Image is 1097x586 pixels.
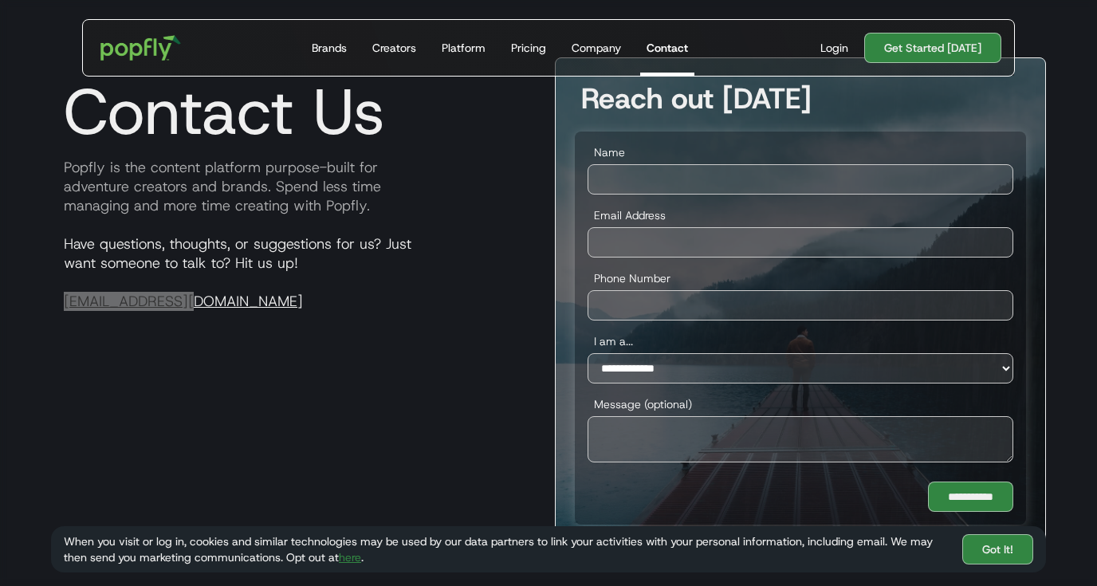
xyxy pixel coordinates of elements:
[51,158,542,215] p: Popfly is the content platform purpose-built for adventure creators and brands. Spend less time m...
[814,40,855,56] a: Login
[864,33,1001,63] a: Get Started [DATE]
[339,550,361,564] a: here
[640,20,694,76] a: Contact
[312,40,347,56] div: Brands
[51,234,542,311] p: Have questions, thoughts, or suggestions for us? Just want someone to talk to? Hit us up!
[588,207,1013,223] label: Email Address
[64,292,303,311] a: [EMAIL_ADDRESS][DOMAIN_NAME]
[588,144,1013,160] label: Name
[51,73,385,150] h1: Contact Us
[64,533,950,565] div: When you visit or log in, cookies and similar technologies may be used by our data partners to li...
[962,534,1033,564] a: Got It!
[820,40,848,56] div: Login
[305,20,353,76] a: Brands
[572,40,621,56] div: Company
[435,20,492,76] a: Platform
[505,20,552,76] a: Pricing
[511,40,546,56] div: Pricing
[89,24,192,72] a: home
[588,396,1013,412] label: Message (optional)
[366,20,423,76] a: Creators
[588,333,1013,349] label: I am a...
[647,40,688,56] div: Contact
[581,79,812,117] strong: Reach out [DATE]
[588,270,1013,286] label: Phone Number
[442,40,486,56] div: Platform
[372,40,416,56] div: Creators
[565,20,627,76] a: Company
[575,132,1026,525] form: Demo Conversion Touchpoint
